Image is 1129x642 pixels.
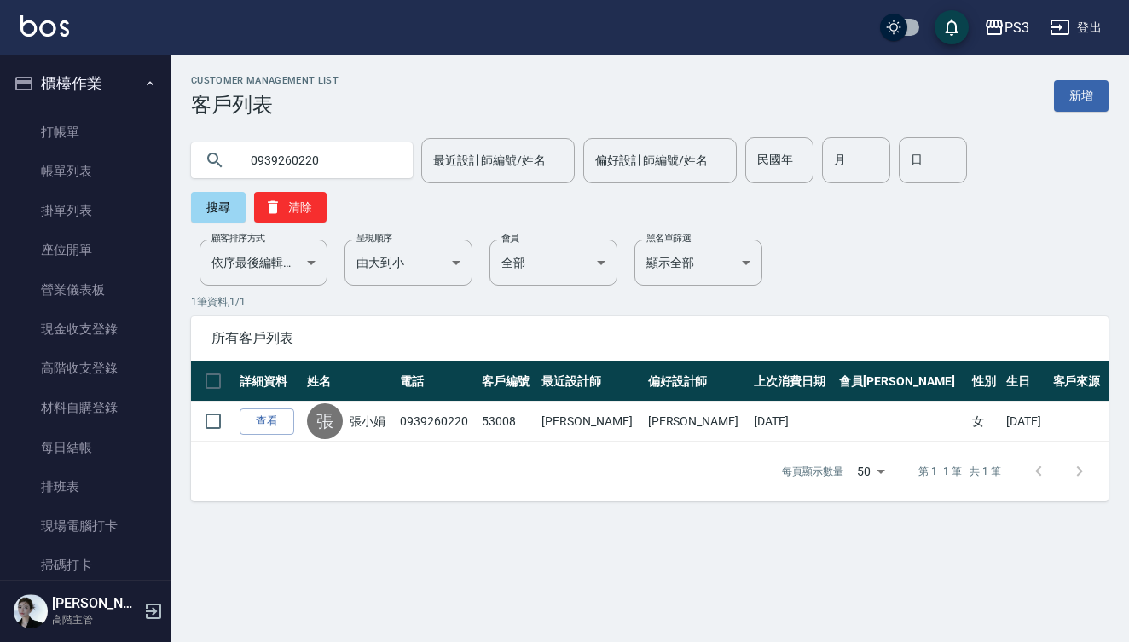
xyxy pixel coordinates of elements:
[7,349,164,388] a: 高階收支登錄
[7,309,164,349] a: 現金收支登錄
[1043,12,1109,43] button: 登出
[646,232,691,245] label: 黑名單篩選
[850,448,891,495] div: 50
[396,402,478,442] td: 0939260220
[235,361,303,402] th: 詳細資料
[303,361,396,402] th: 姓名
[191,294,1109,309] p: 1 筆資料, 1 / 1
[239,137,399,183] input: 搜尋關鍵字
[1002,361,1048,402] th: 生日
[489,240,617,286] div: 全部
[750,361,835,402] th: 上次消費日期
[7,388,164,427] a: 材料自購登錄
[7,230,164,269] a: 座位開單
[52,595,139,612] h5: [PERSON_NAME]
[968,361,1003,402] th: 性別
[254,192,327,223] button: 清除
[7,546,164,585] a: 掃碼打卡
[935,10,969,44] button: save
[7,467,164,506] a: 排班表
[750,402,835,442] td: [DATE]
[211,232,265,245] label: 顧客排序方式
[478,361,537,402] th: 客戶編號
[396,361,478,402] th: 電話
[344,240,472,286] div: 由大到小
[356,232,392,245] label: 呈現順序
[20,15,69,37] img: Logo
[634,240,762,286] div: 顯示全部
[7,506,164,546] a: 現場電腦打卡
[782,464,843,479] p: 每頁顯示數量
[191,192,246,223] button: 搜尋
[211,330,1088,347] span: 所有客戶列表
[307,403,343,439] div: 張
[1049,361,1109,402] th: 客戶來源
[537,402,643,442] td: [PERSON_NAME]
[7,113,164,152] a: 打帳單
[191,93,339,117] h3: 客戶列表
[350,413,385,430] a: 張小娟
[1054,80,1109,112] a: 新增
[1005,17,1029,38] div: PS3
[644,361,750,402] th: 偏好設計師
[478,402,537,442] td: 53008
[537,361,643,402] th: 最近設計師
[191,75,339,86] h2: Customer Management List
[7,270,164,309] a: 營業儀表板
[7,152,164,191] a: 帳單列表
[7,191,164,230] a: 掛單列表
[14,594,48,628] img: Person
[1002,402,1048,442] td: [DATE]
[644,402,750,442] td: [PERSON_NAME]
[240,408,294,435] a: 查看
[200,240,327,286] div: 依序最後編輯時間
[968,402,1003,442] td: 女
[501,232,519,245] label: 會員
[7,61,164,106] button: 櫃檯作業
[918,464,1001,479] p: 第 1–1 筆 共 1 筆
[52,612,139,628] p: 高階主管
[835,361,967,402] th: 會員[PERSON_NAME]
[977,10,1036,45] button: PS3
[7,428,164,467] a: 每日結帳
